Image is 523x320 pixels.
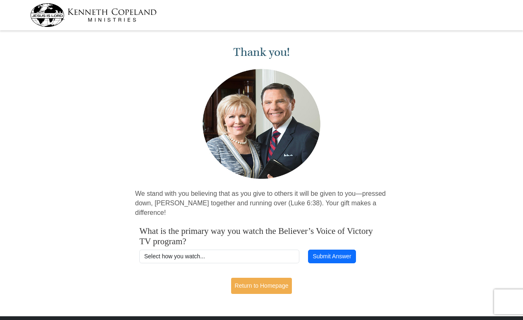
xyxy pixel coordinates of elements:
[139,226,384,247] h4: What is the primary way you watch the Believer’s Voice of Victory TV program?
[135,46,388,59] h1: Thank you!
[308,250,356,264] button: Submit Answer
[135,189,388,218] p: We stand with you believing that as you give to others it will be given to you—pressed down, [PER...
[30,3,157,27] img: kcm-header-logo.svg
[201,67,322,181] img: Kenneth and Gloria
[231,278,292,294] a: Return to Homepage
